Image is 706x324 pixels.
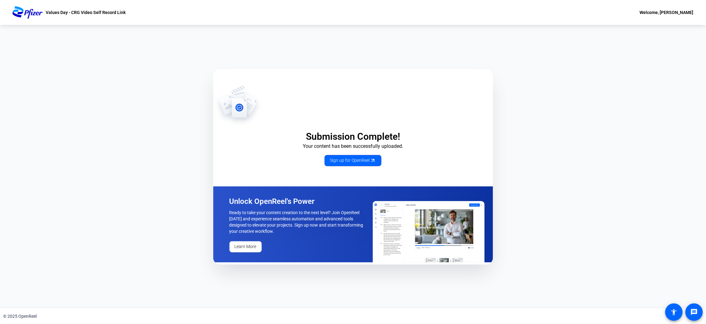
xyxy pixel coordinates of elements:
[330,157,376,164] span: Sign up for OpenReel
[12,6,43,19] img: OpenReel logo
[690,308,698,316] mat-icon: message
[640,9,694,16] div: Welcome, [PERSON_NAME]
[325,155,381,166] a: Sign up for OpenReel
[213,85,263,126] img: OpenReel
[213,131,493,143] p: Submission Complete!
[213,143,493,150] p: Your content has been successfully uploaded.
[229,196,366,206] p: Unlock OpenReel's Power
[229,241,262,252] a: Learn More
[3,313,37,320] div: © 2025 OpenReel
[229,209,366,234] p: Ready to take your content creation to the next level? Join OpenReel [DATE] and experience seamle...
[373,201,485,262] img: OpenReel
[46,9,126,16] p: Values Day - CRG Video Self Record Link
[235,243,256,250] span: Learn More
[670,308,678,316] mat-icon: accessibility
